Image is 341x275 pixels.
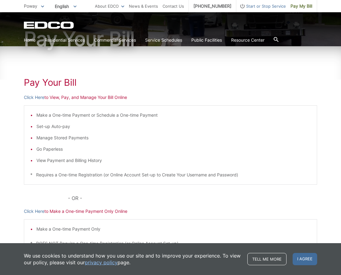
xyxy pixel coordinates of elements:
a: Public Facilities [191,37,222,43]
a: About EDCO [95,3,124,9]
h1: Pay Your Bill [24,77,317,88]
p: We use cookies to understand how you use our site and to improve your experience. To view our pol... [24,252,241,266]
li: Manage Stored Payments [36,134,311,141]
a: privacy policy [85,259,118,266]
a: Commercial Services [94,37,136,43]
a: Resource Center [231,37,264,43]
li: Make a One-time Payment or Schedule a One-time Payment [36,112,311,119]
a: EDCD logo. Return to the homepage. [24,21,75,29]
li: Make a One-time Payment Only [36,226,311,232]
a: Service Schedules [145,37,182,43]
a: Contact Us [163,3,184,9]
p: to Make a One-time Payment Only Online [24,208,317,215]
a: Tell me more [247,253,287,265]
li: Set-up Auto-pay [36,123,311,130]
a: Residential Services [45,37,85,43]
a: Click Here [24,94,44,101]
p: to View, Pay, and Manage Your Bill Online [24,94,317,101]
span: English [50,1,81,11]
a: Home [24,37,36,43]
a: Click Here [24,208,44,215]
p: * DOES NOT Require a One-time Registration (or Online Account Set-up) [30,240,311,247]
p: - OR - [68,194,317,202]
span: I agree [293,253,317,265]
a: News & Events [129,3,158,9]
li: Go Paperless [36,146,311,153]
span: Pay My Bill [290,3,312,9]
span: Poway [24,3,37,9]
h1: Pay Your Bill [24,29,317,49]
li: View Payment and Billing History [36,157,311,164]
p: * Requires a One-time Registration (or Online Account Set-up to Create Your Username and Password) [30,171,311,178]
